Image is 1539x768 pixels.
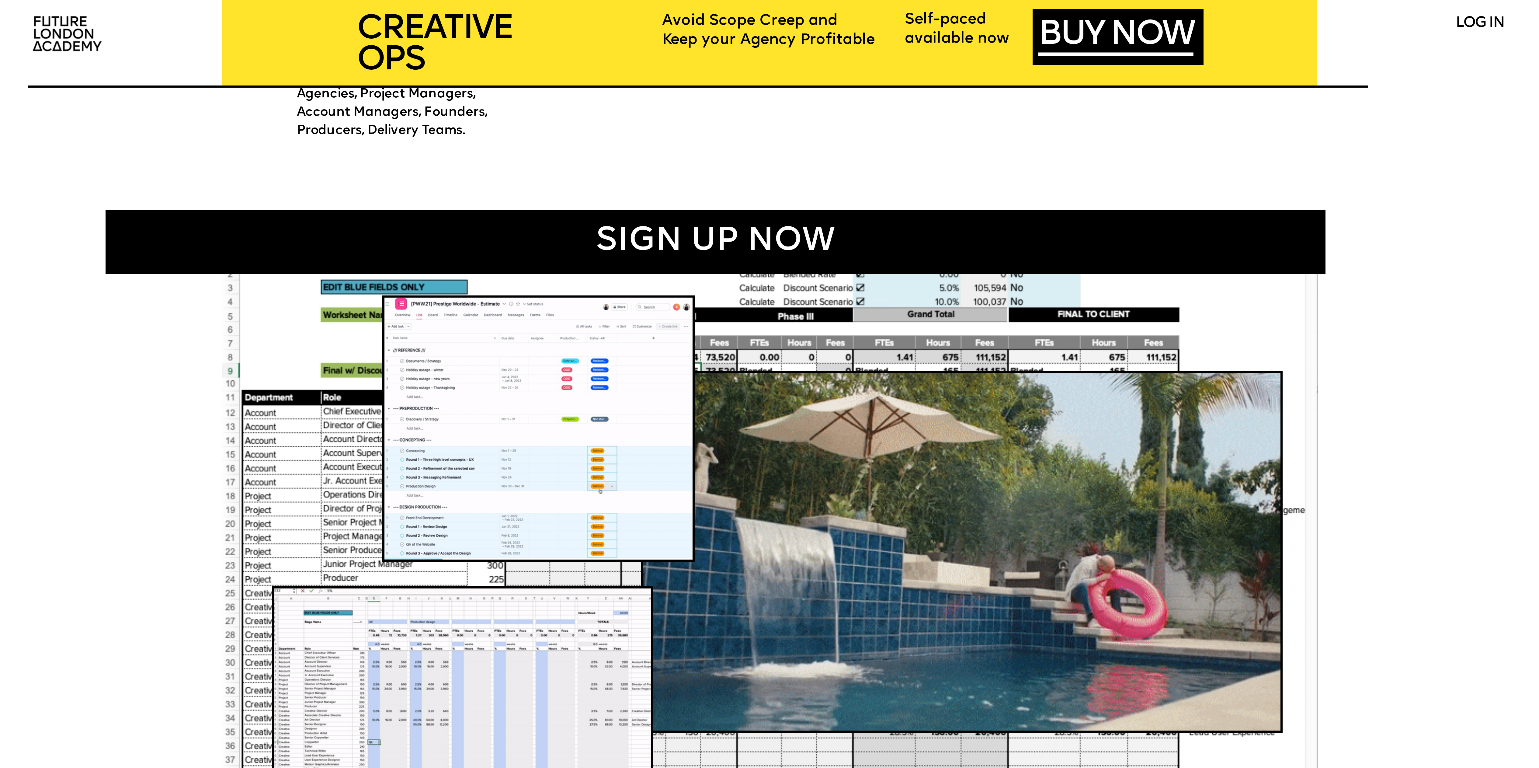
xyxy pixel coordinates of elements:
[1456,16,1504,30] a: LOG IN
[905,32,1010,46] span: available now
[905,13,986,27] span: Self-paced
[27,10,111,60] img: upload-2f72e7a8-3806-41e8-b55b-d754ac055a4a.png
[662,14,838,28] span: Avoid Scope Creep and
[662,33,875,47] span: Keep your Agency Profitable
[1038,18,1193,56] a: BUY NOW
[357,13,512,78] span: CREATIVE OPS
[297,69,490,137] span: Creative Directors, Creative Agencies, Project Managers, Account Managers, Founders, Producers, D...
